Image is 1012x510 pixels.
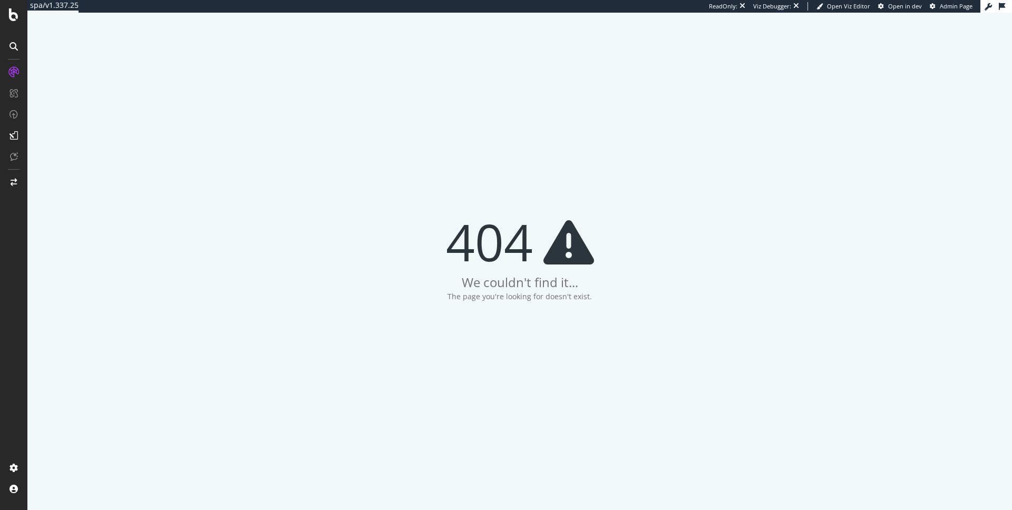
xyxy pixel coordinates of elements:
[462,273,578,291] div: We couldn't find it...
[888,2,922,10] span: Open in dev
[878,2,922,11] a: Open in dev
[930,2,972,11] a: Admin Page
[446,215,594,268] div: 404
[827,2,870,10] span: Open Viz Editor
[816,2,870,11] a: Open Viz Editor
[753,2,791,11] div: Viz Debugger:
[709,2,737,11] div: ReadOnly:
[447,291,592,302] div: The page you're looking for doesn't exist.
[940,2,972,10] span: Admin Page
